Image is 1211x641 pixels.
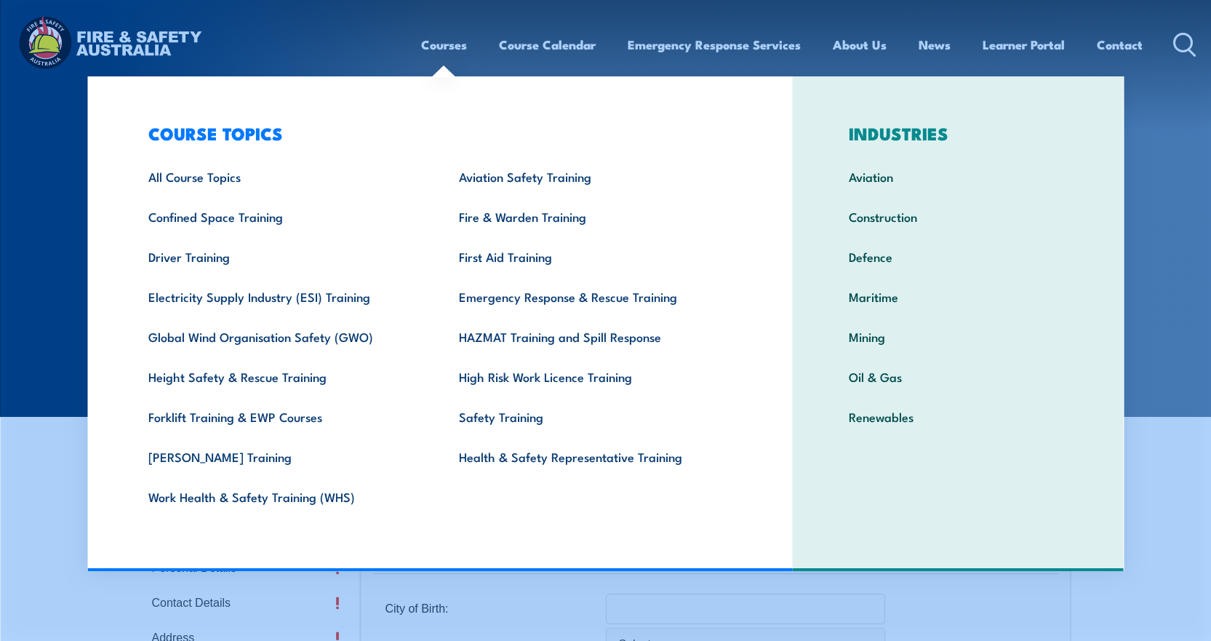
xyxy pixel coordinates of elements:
[126,316,436,357] a: Global Wind Organisation Safety (GWO)
[833,25,887,64] a: About Us
[436,316,747,357] a: HAZMAT Training and Spill Response
[436,397,747,437] a: Safety Training
[373,595,606,623] div: City of Birth:
[436,236,747,276] a: First Aid Training
[436,156,747,196] a: Aviation Safety Training
[126,477,436,517] a: Work Health & Safety Training (WHS)
[140,586,353,621] a: Contact Details
[126,196,436,236] a: Confined Space Training
[126,123,747,143] h3: COURSE TOPICS
[436,357,747,397] a: High Risk Work Licence Training
[983,25,1065,64] a: Learner Portal
[826,123,1090,143] h3: INDUSTRIES
[436,276,747,316] a: Emergency Response & Rescue Training
[126,357,436,397] a: Height Safety & Rescue Training
[126,236,436,276] a: Driver Training
[1097,25,1143,64] a: Contact
[826,156,1090,196] a: Aviation
[628,25,801,64] a: Emergency Response Services
[436,437,747,477] a: Health & Safety Representative Training
[126,397,436,437] a: Forklift Training & EWP Courses
[826,397,1090,437] a: Renewables
[126,156,436,196] a: All Course Topics
[436,196,747,236] a: Fire & Warden Training
[826,276,1090,316] a: Maritime
[421,25,467,64] a: Courses
[826,316,1090,357] a: Mining
[826,357,1090,397] a: Oil & Gas
[826,196,1090,236] a: Construction
[826,236,1090,276] a: Defence
[126,276,436,316] a: Electricity Supply Industry (ESI) Training
[499,25,596,64] a: Course Calendar
[126,437,436,477] a: [PERSON_NAME] Training
[919,25,951,64] a: News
